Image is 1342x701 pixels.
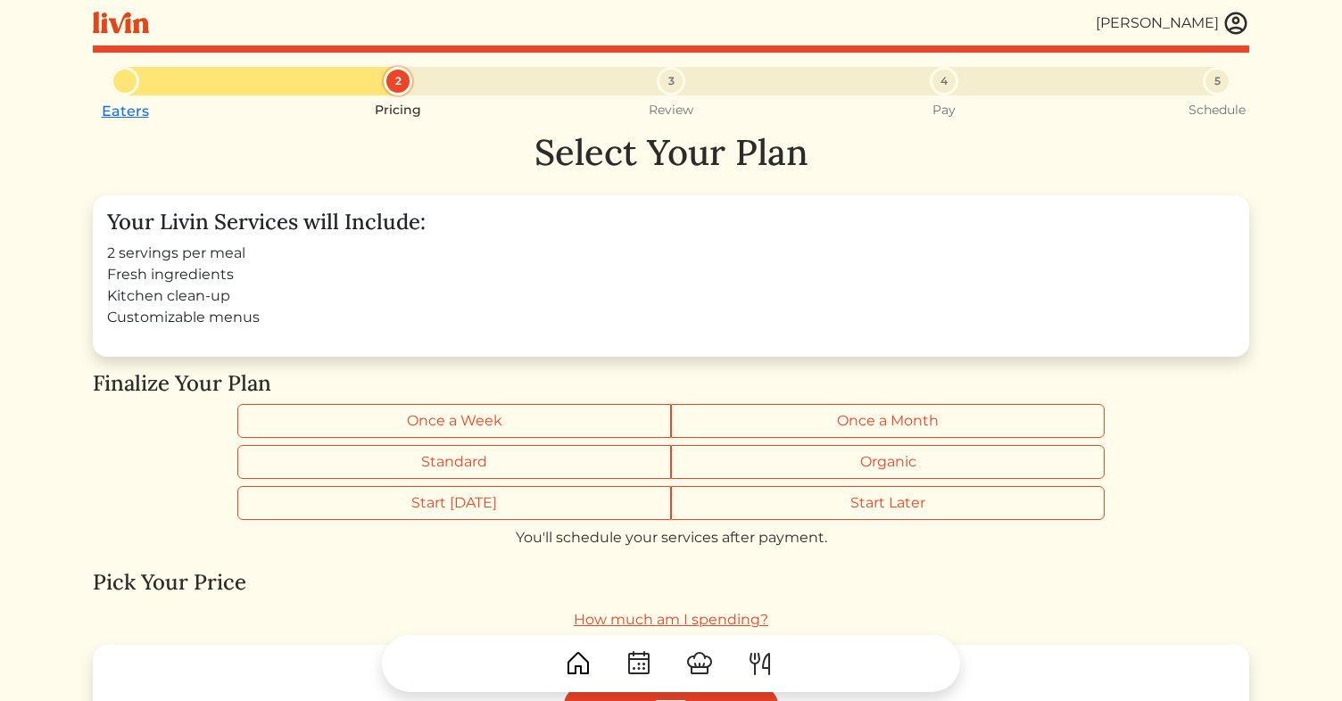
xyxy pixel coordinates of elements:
[671,486,1105,520] label: Start Later
[93,12,149,34] img: livin-logo-a0d97d1a881af30f6274990eb6222085a2533c92bbd1e4f22c21b4f0d0e3210c.svg
[102,103,149,120] a: Eaters
[564,649,592,678] img: House-9bf13187bcbb5817f509fe5e7408150f90897510c4275e13d0d5fca38e0b5951.svg
[574,611,768,628] a: How much am I spending?
[93,570,1249,596] h4: Pick Your Price
[107,307,1235,328] li: Customizable menus
[237,445,671,479] label: Standard
[395,73,402,89] span: 2
[375,103,421,118] small: Pricing
[107,285,1235,307] li: Kitchen clean-up
[671,404,1105,438] label: Once a Month
[93,371,1249,397] h4: Finalize Your Plan
[940,73,948,89] span: 4
[932,103,956,118] small: Pay
[237,486,1105,520] div: Start timing
[107,243,1235,264] li: 2 servings per meal
[685,649,714,678] img: ChefHat-a374fb509e4f37eb0702ca99f5f64f3b6956810f32a249b33092029f8484b388.svg
[237,404,1105,438] div: Billing frequency
[746,649,775,678] img: ForkKnife-55491504ffdb50bab0c1e09e7649658475375261d09fd45db06cec23bce548bf.svg
[649,103,693,118] small: Review
[107,210,1235,235] h4: Your Livin Services will Include:
[1214,73,1221,89] span: 5
[1096,12,1219,34] div: [PERSON_NAME]
[668,73,675,89] span: 3
[1189,103,1246,118] small: Schedule
[1222,10,1249,37] img: user_account-e6e16d2ec92f44fc35f99ef0dc9cddf60790bfa021a6ecb1c896eb5d2907b31c.svg
[107,264,1235,285] li: Fresh ingredients
[237,404,671,438] label: Once a Week
[237,445,1105,479] div: Grocery type
[93,527,1249,548] div: You'll schedule your services after payment.
[671,445,1105,479] label: Organic
[93,131,1249,174] h1: Select Your Plan
[237,486,671,520] label: Start [DATE]
[625,649,653,678] img: CalendarDots-5bcf9d9080389f2a281d69619e1c85352834be518fbc73d9501aef674afc0d57.svg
